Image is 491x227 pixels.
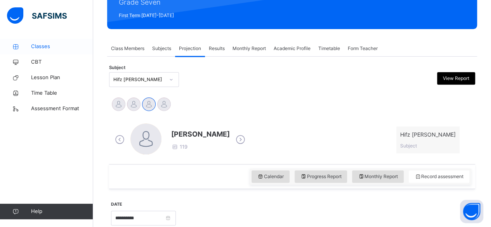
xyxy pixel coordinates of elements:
span: Results [209,45,225,52]
span: Timetable [318,45,340,52]
span: Subject [400,143,417,149]
button: Open asap [460,200,483,223]
span: View Report [443,75,469,82]
img: safsims [7,7,67,24]
span: Classes [31,43,93,50]
div: Hifz [PERSON_NAME] [113,76,165,83]
label: Date [111,201,122,208]
span: Subjects [152,45,171,52]
span: CBT [31,58,93,66]
span: Help [31,208,93,215]
span: Academic Profile [274,45,311,52]
span: Progress Report [300,173,342,180]
span: 119 [171,144,187,150]
span: Subject [109,64,125,71]
span: Assessment Format [31,105,93,113]
span: Projection [179,45,201,52]
span: [PERSON_NAME] [171,129,230,139]
span: Form Teacher [348,45,378,52]
span: Hifz [PERSON_NAME] [400,130,456,139]
span: Class Members [111,45,144,52]
span: Monthly Report [232,45,266,52]
span: Time Table [31,89,93,97]
span: Calendar [257,173,284,180]
span: Record assessment [415,173,463,180]
span: Monthly Report [358,173,398,180]
span: Lesson Plan [31,74,93,81]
